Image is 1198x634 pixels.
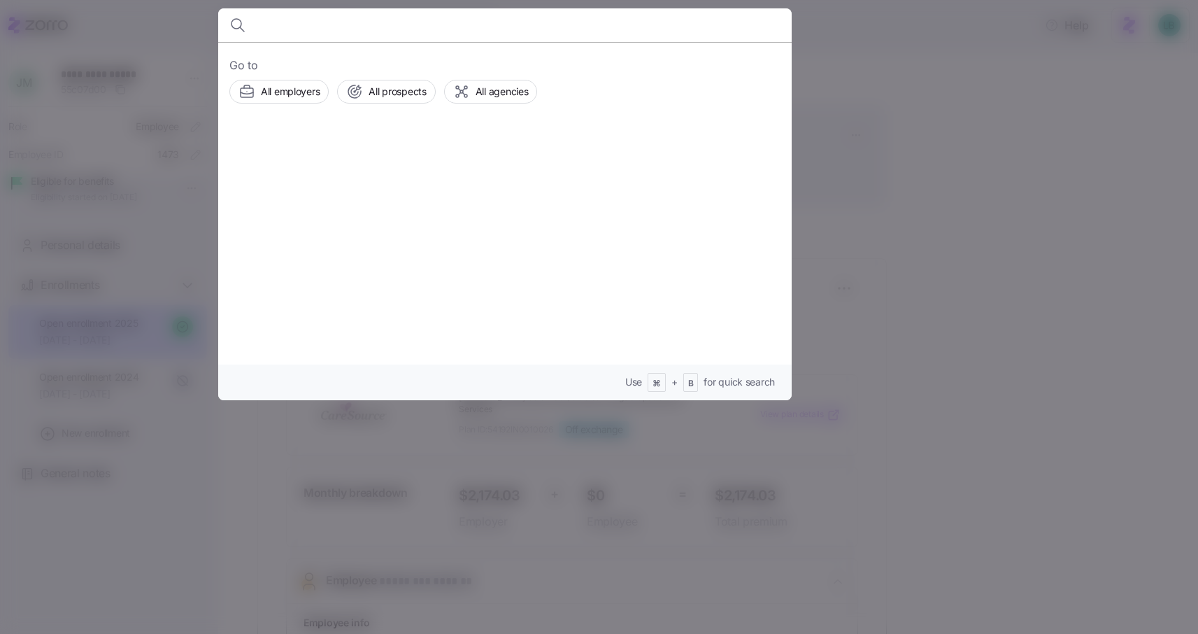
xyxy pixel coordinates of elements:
[704,375,775,389] span: for quick search
[625,375,642,389] span: Use
[261,85,320,99] span: All employers
[369,85,426,99] span: All prospects
[337,80,435,104] button: All prospects
[671,375,678,389] span: +
[229,80,329,104] button: All employers
[476,85,529,99] span: All agencies
[229,57,780,74] span: Go to
[444,80,538,104] button: All agencies
[653,378,661,390] span: ⌘
[688,378,694,390] span: B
